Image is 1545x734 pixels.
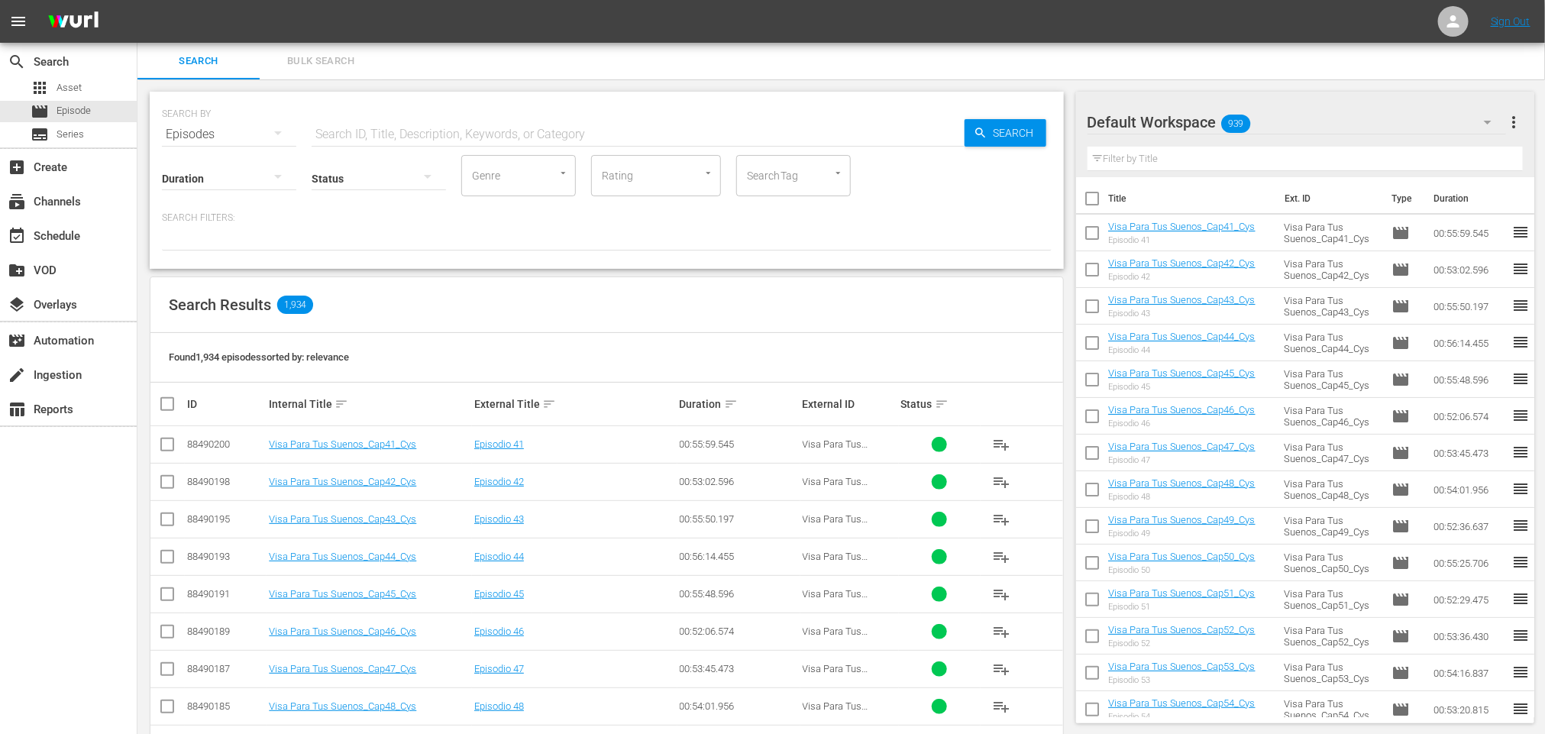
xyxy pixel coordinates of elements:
[803,438,888,461] span: Visa Para Tus Suenos_Cap41_Cys
[1108,331,1256,342] a: Visa Para Tus Suenos_Cap44_Cys
[1278,361,1385,398] td: Visa Para Tus Suenos_Cap45_Cys
[680,626,798,637] div: 00:52:06.574
[1108,221,1256,232] a: Visa Para Tus Suenos_Cap41_Cys
[680,438,798,450] div: 00:55:59.545
[31,79,49,97] span: Asset
[269,395,470,413] div: Internal Title
[901,395,978,413] div: Status
[1505,104,1523,141] button: more_vert
[1108,345,1256,355] div: Episodio 44
[992,510,1010,529] span: playlist_add
[474,626,524,637] a: Episodio 46
[1427,251,1511,288] td: 00:53:02.596
[8,192,26,211] span: Channels
[1391,334,1410,352] span: Episode
[992,697,1010,716] span: playlist_add
[1108,309,1256,318] div: Episodio 43
[983,651,1020,687] button: playlist_add
[187,663,264,674] div: 88490187
[1391,627,1410,645] span: Episode
[474,700,524,712] a: Episodio 48
[8,400,26,419] span: Reports
[187,398,264,410] div: ID
[1108,455,1256,465] div: Episodio 47
[1511,553,1530,571] span: reorder
[1278,618,1385,655] td: Visa Para Tus Suenos_Cap52_Cys
[1108,661,1256,672] a: Visa Para Tus Suenos_Cap53_Cys
[169,351,349,363] span: Found 1,934 episodes sorted by: relevance
[1108,177,1276,220] th: Title
[680,395,798,413] div: Duration
[983,538,1020,575] button: playlist_add
[1108,294,1256,306] a: Visa Para Tus Suenos_Cap43_Cys
[269,588,416,600] a: Visa Para Tus Suenos_Cap45_Cys
[1427,215,1511,251] td: 00:55:59.545
[1391,517,1410,535] span: Episode
[1427,471,1511,508] td: 00:54:01.956
[1511,516,1530,535] span: reorder
[1427,691,1511,728] td: 00:53:20.815
[680,700,798,712] div: 00:54:01.956
[1108,624,1256,635] a: Visa Para Tus Suenos_Cap52_Cys
[556,166,570,180] button: Open
[1505,113,1523,131] span: more_vert
[992,622,1010,641] span: playlist_add
[1491,15,1530,27] a: Sign Out
[269,438,416,450] a: Visa Para Tus Suenos_Cap41_Cys
[1391,224,1410,242] span: Episode
[8,227,26,245] span: Schedule
[1511,626,1530,645] span: reorder
[1108,367,1256,379] a: Visa Para Tus Suenos_Cap45_Cys
[992,548,1010,566] span: playlist_add
[1511,296,1530,315] span: reorder
[1391,407,1410,425] span: Episode
[474,588,524,600] a: Episodio 45
[269,700,416,712] a: Visa Para Tus Suenos_Cap48_Cys
[803,588,888,611] span: Visa Para Tus Suenos_Cap45_Cys
[169,296,271,314] span: Search Results
[37,4,110,40] img: ans4CAIJ8jUAAAAAAAAAAAAAAAAAAAAAAAAgQb4GAAAAAAAAAAAAAAAAAAAAAAAAJMjXAAAAAAAAAAAAAAAAAAAAAAAAgAT5G...
[9,12,27,31] span: menu
[1511,480,1530,498] span: reorder
[1427,325,1511,361] td: 00:56:14.455
[1108,587,1256,599] a: Visa Para Tus Suenos_Cap51_Cys
[1108,639,1256,648] div: Episodio 52
[1088,101,1506,144] div: Default Workspace
[965,119,1046,147] button: Search
[1427,618,1511,655] td: 00:53:36.430
[187,588,264,600] div: 88490191
[162,113,296,156] div: Episodes
[992,660,1010,678] span: playlist_add
[474,395,675,413] div: External Title
[57,103,91,118] span: Episode
[983,576,1020,613] button: playlist_add
[8,331,26,350] span: Automation
[1427,288,1511,325] td: 00:55:50.197
[1427,655,1511,691] td: 00:54:16.837
[1278,288,1385,325] td: Visa Para Tus Suenos_Cap43_Cys
[1108,514,1256,525] a: Visa Para Tus Suenos_Cap49_Cys
[1108,272,1256,282] div: Episodio 42
[1511,370,1530,388] span: reorder
[1391,554,1410,572] span: Episode
[701,166,716,180] button: Open
[1108,712,1256,722] div: Episodio 54
[8,366,26,384] span: Ingestion
[269,513,416,525] a: Visa Para Tus Suenos_Cap43_Cys
[57,80,82,95] span: Asset
[1278,691,1385,728] td: Visa Para Tus Suenos_Cap54_Cys
[187,626,264,637] div: 88490189
[803,551,888,574] span: Visa Para Tus Suenos_Cap44_Cys
[474,663,524,674] a: Episodio 47
[803,513,888,536] span: Visa Para Tus Suenos_Cap43_Cys
[8,158,26,176] span: Create
[1108,492,1256,502] div: Episodio 48
[983,613,1020,650] button: playlist_add
[992,473,1010,491] span: playlist_add
[1427,398,1511,435] td: 00:52:06.574
[680,476,798,487] div: 00:53:02.596
[474,551,524,562] a: Episodio 44
[1427,508,1511,545] td: 00:52:36.637
[1108,441,1256,452] a: Visa Para Tus Suenos_Cap47_Cys
[1278,508,1385,545] td: Visa Para Tus Suenos_Cap49_Cys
